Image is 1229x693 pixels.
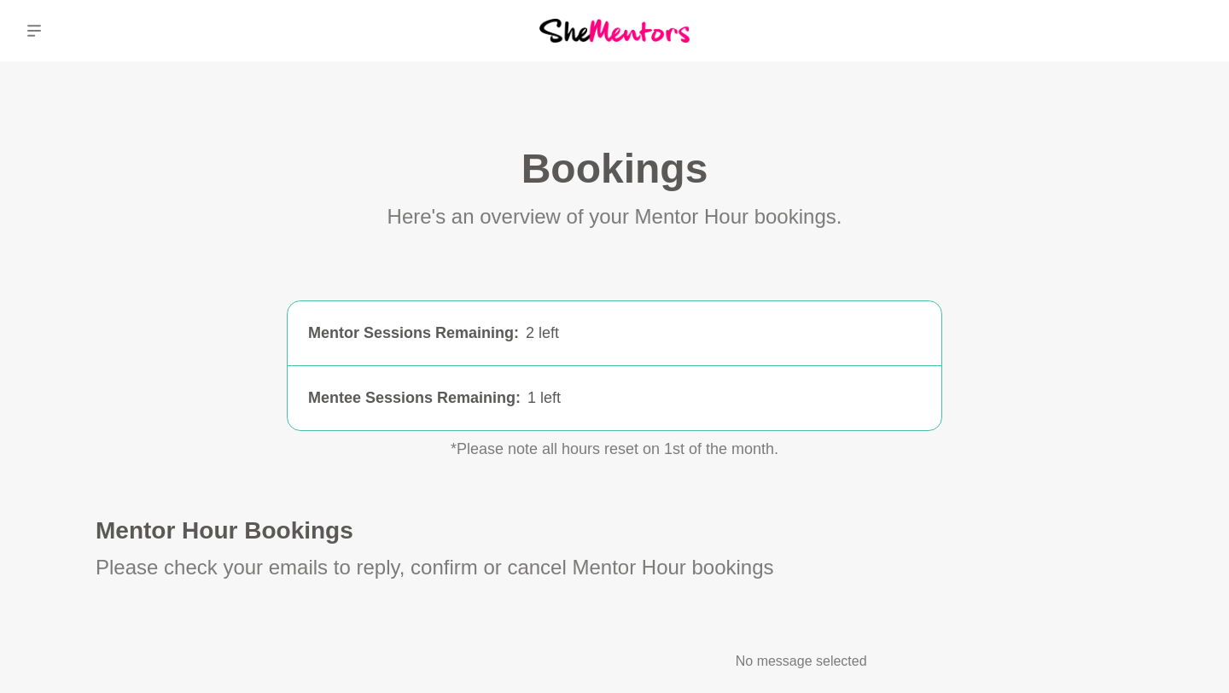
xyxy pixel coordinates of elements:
img: She Mentors Logo [539,19,690,42]
a: Charlie [1168,10,1209,51]
div: Mentee Sessions Remaining : [308,387,521,410]
div: 1 left [527,387,921,410]
h1: Bookings [521,143,708,195]
p: *Please note all hours reset on 1st of the month. [205,438,1024,461]
p: Please check your emails to reply, confirm or cancel Mentor Hour bookings [96,552,774,583]
p: Here's an overview of your Mentor Hour bookings. [387,201,842,232]
div: 2 left [526,322,921,345]
h1: Mentor Hour Bookings [96,515,353,545]
div: Mentor Sessions Remaining : [308,322,519,345]
p: No message selected [736,651,867,672]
